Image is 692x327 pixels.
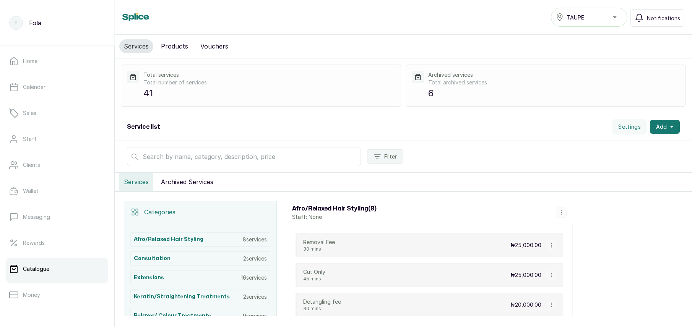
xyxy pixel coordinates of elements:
p: Cut Only [303,268,325,276]
button: Settings [612,119,647,134]
p: 6 [428,86,679,100]
p: Fola [29,18,41,28]
p: 9 services [243,312,267,320]
button: Filter [367,149,403,164]
h3: Afro/Relaxed Hair Styling [134,236,203,243]
span: Filter [384,153,397,160]
p: ₦20,000.00 [510,301,541,309]
a: Calendar [6,76,108,98]
p: Money [23,291,40,299]
h2: Service list [127,122,160,131]
h3: Extensions [134,274,164,282]
p: 16 services [241,274,267,282]
span: Notifications [647,14,680,22]
span: TAUPE [567,13,584,21]
p: 30 mins [303,246,335,252]
p: ₦25,000.00 [510,241,541,249]
p: Staff: None [292,213,377,221]
h3: Consultation [134,255,171,262]
p: ₦25,000.00 [510,271,541,279]
a: Messaging [6,206,108,228]
button: Add [650,120,680,134]
a: Rewards [6,232,108,254]
button: Products [156,39,193,53]
div: Detangling fee30 mins [303,298,341,312]
button: Notifications [630,9,684,27]
p: Catalogue [23,265,49,273]
p: 8 services [243,236,267,243]
a: Home [6,50,108,72]
button: Archived Services [156,173,218,191]
p: Categories [144,207,175,217]
p: Rewards [23,239,45,247]
a: Staff [6,128,108,150]
p: Removal Fee [303,238,335,246]
a: Wallet [6,180,108,202]
p: Calendar [23,83,45,91]
div: Removal Fee30 mins [303,238,335,252]
p: 30 mins [303,306,341,312]
p: 41 [143,86,395,100]
div: Cut Only45 mins [303,268,325,282]
p: Total number of services [143,79,395,86]
a: Catalogue [6,258,108,280]
p: Sales [23,109,36,117]
h3: Keratin/Straightening Treatments [134,293,230,301]
p: Total archived services [428,79,679,86]
p: 2 services [243,255,267,262]
a: Money [6,284,108,306]
p: Staff [23,135,37,143]
a: Sales [6,102,108,124]
p: 2 services [243,293,267,301]
span: Add [656,123,667,131]
button: Vouchers [196,39,233,53]
p: Clients [23,161,40,169]
button: TAUPE [551,8,627,27]
p: Archived services [428,71,679,79]
p: Wallet [23,187,39,195]
p: F [15,19,18,27]
p: 45 mins [303,276,325,282]
p: Total services [143,71,395,79]
button: Services [119,173,153,191]
p: Messaging [23,213,50,221]
p: Home [23,57,37,65]
input: Search by name, category, description, price [127,147,361,166]
button: Services [119,39,153,53]
p: Detangling fee [303,298,341,306]
h3: Afro/Relaxed Hair Styling ( 8 ) [292,204,377,213]
h3: Relaxer/ Colour Treatments [134,312,211,320]
a: Clients [6,154,108,176]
